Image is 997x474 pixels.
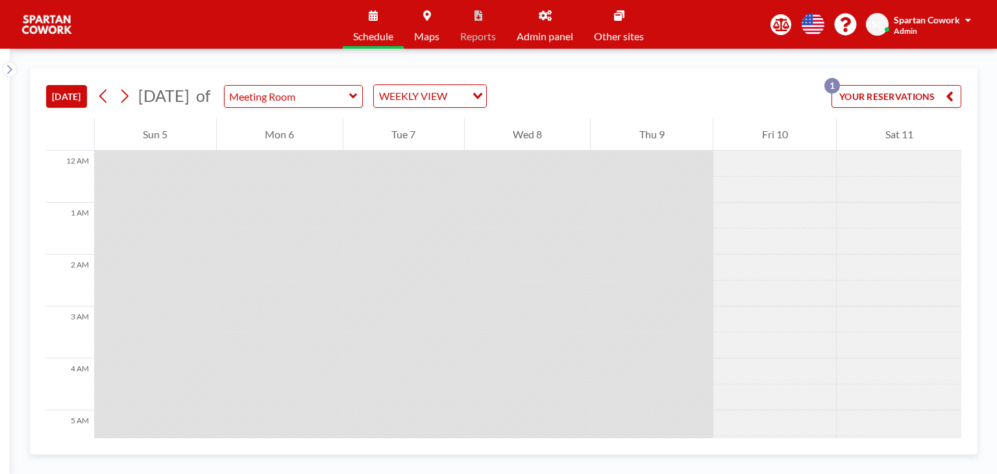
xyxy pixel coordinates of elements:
div: Mon 6 [217,118,343,151]
span: Admin [894,26,917,36]
div: Thu 9 [591,118,713,151]
div: Sat 11 [837,118,961,151]
div: Search for option [374,85,486,107]
img: organization-logo [21,12,73,38]
div: 2 AM [46,255,94,306]
span: Admin panel [517,31,573,42]
p: 1 [824,78,840,94]
div: Tue 7 [343,118,464,151]
span: Other sites [594,31,644,42]
div: 12 AM [46,151,94,203]
button: [DATE] [46,85,87,108]
span: SC [872,19,883,31]
input: Meeting Room [225,86,349,107]
button: YOUR RESERVATIONS1 [831,85,961,108]
span: Schedule [353,31,393,42]
span: Maps [414,31,439,42]
div: 3 AM [46,306,94,358]
div: 5 AM [46,410,94,462]
span: Reports [460,31,496,42]
input: Search for option [451,88,465,105]
div: Wed 8 [465,118,591,151]
span: Spartan Cowork [894,14,960,25]
div: Fri 10 [713,118,836,151]
span: [DATE] [138,86,190,105]
div: 4 AM [46,358,94,410]
div: 1 AM [46,203,94,255]
span: of [196,86,210,106]
span: WEEKLY VIEW [376,88,450,105]
div: Sun 5 [95,118,216,151]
